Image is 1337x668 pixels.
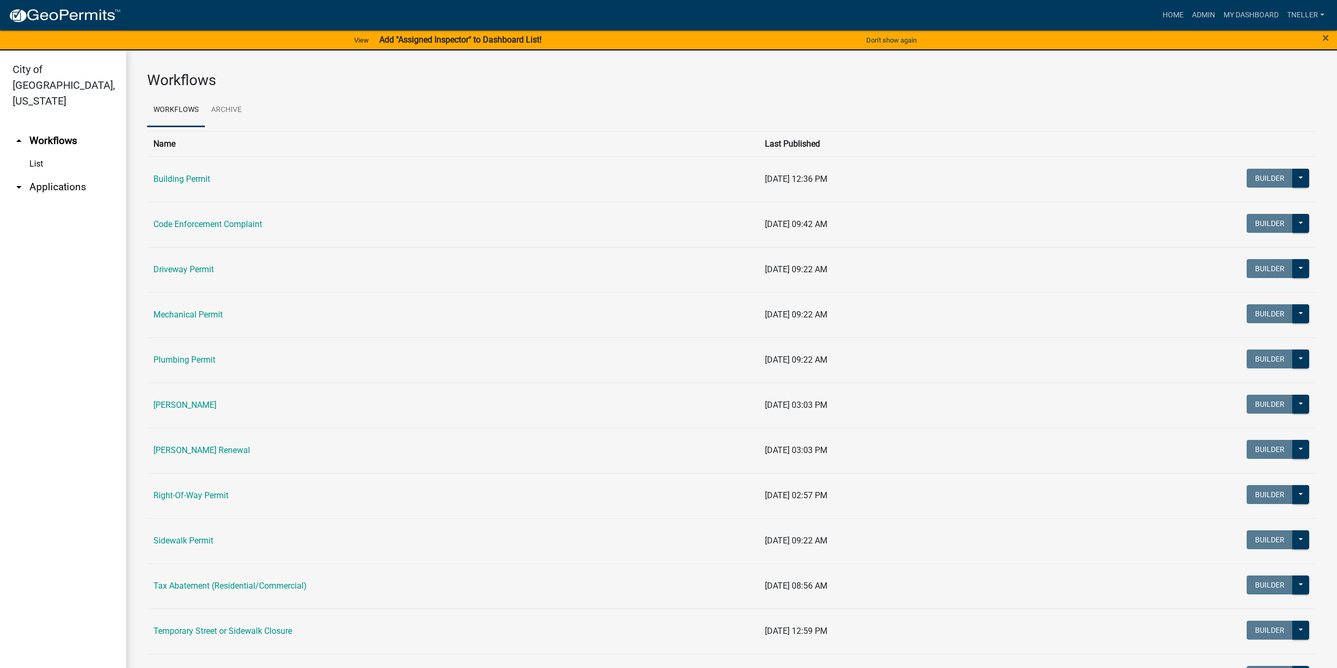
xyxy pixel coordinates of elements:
a: View [350,32,373,49]
span: [DATE] 09:22 AM [765,264,827,274]
button: Builder [1247,530,1293,549]
a: Workflows [147,94,205,127]
button: Builder [1247,395,1293,414]
span: [DATE] 09:42 AM [765,219,827,229]
button: Builder [1247,304,1293,323]
a: My Dashboard [1219,5,1283,25]
button: Don't show again [862,32,921,49]
a: Building Permit [153,174,210,184]
a: Code Enforcement Complaint [153,219,262,229]
button: Builder [1247,214,1293,233]
span: [DATE] 12:36 PM [765,174,827,184]
button: Builder [1247,621,1293,640]
span: [DATE] 08:56 AM [765,581,827,591]
a: Archive [205,94,248,127]
span: [DATE] 09:22 AM [765,536,827,546]
i: arrow_drop_up [13,135,25,147]
a: Sidewalk Permit [153,536,213,546]
a: Right-Of-Way Permit [153,490,229,500]
a: tneller [1283,5,1329,25]
a: Driveway Permit [153,264,214,274]
h3: Workflows [147,71,1316,89]
span: × [1322,30,1329,45]
a: Tax Abatement (Residential/Commercial) [153,581,307,591]
span: [DATE] 12:59 PM [765,626,827,636]
button: Builder [1247,440,1293,459]
a: Plumbing Permit [153,355,215,365]
button: Builder [1247,350,1293,368]
button: Builder [1247,575,1293,594]
th: Last Published [759,131,1035,157]
i: arrow_drop_down [13,181,25,193]
button: Close [1322,32,1329,44]
span: [DATE] 03:03 PM [765,445,827,455]
a: Admin [1188,5,1219,25]
button: Builder [1247,259,1293,278]
button: Builder [1247,485,1293,504]
span: [DATE] 02:57 PM [765,490,827,500]
a: [PERSON_NAME] Renewal [153,445,250,455]
span: [DATE] 03:03 PM [765,400,827,410]
span: [DATE] 09:22 AM [765,310,827,320]
strong: Add "Assigned Inspector" to Dashboard List! [379,35,542,45]
a: Temporary Street or Sidewalk Closure [153,626,292,636]
a: Mechanical Permit [153,310,223,320]
a: [PERSON_NAME] [153,400,216,410]
th: Name [147,131,759,157]
button: Builder [1247,169,1293,188]
a: Home [1158,5,1188,25]
span: [DATE] 09:22 AM [765,355,827,365]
